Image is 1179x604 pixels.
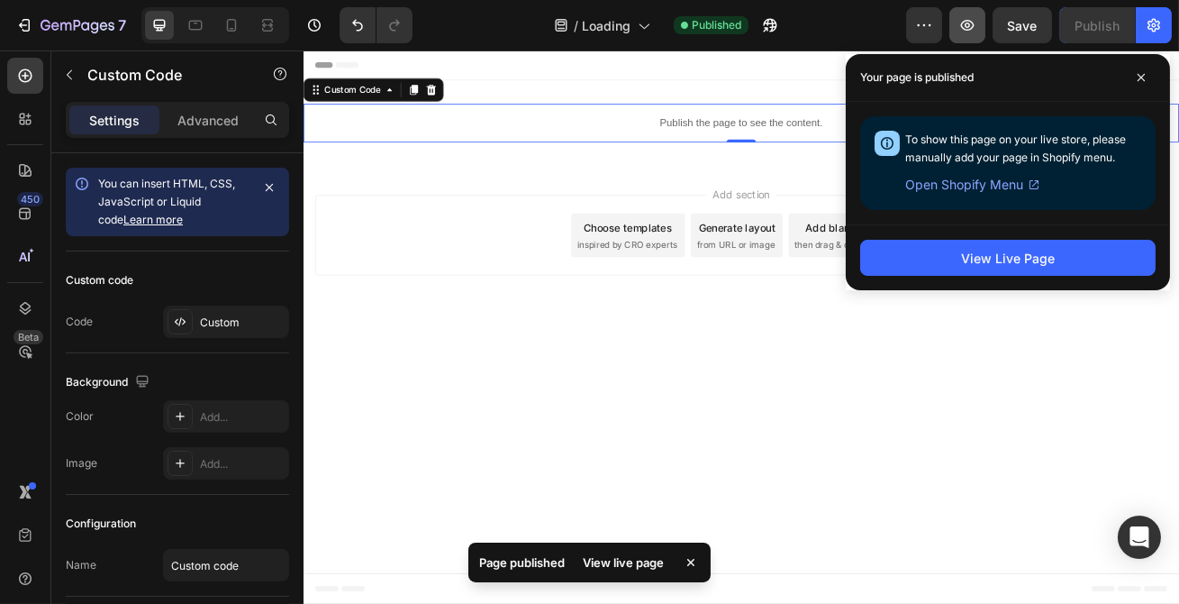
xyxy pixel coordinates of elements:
div: Choose templates [347,209,456,228]
span: Save [1008,18,1038,33]
div: View live page [572,550,675,575]
p: Custom Code [87,64,240,86]
button: Publish [1059,7,1135,43]
p: Advanced [177,111,239,130]
span: / [574,16,578,35]
span: Open Shopify Menu [905,174,1023,196]
div: Generate layout [488,209,583,228]
div: Undo/Redo [340,7,413,43]
p: 7 [118,14,126,36]
div: Publish [1075,16,1120,35]
div: Add blank section [620,209,730,228]
div: Background [66,371,153,395]
iframe: Design area [304,50,1179,604]
div: Beta [14,330,43,344]
button: Save [993,7,1052,43]
span: Published [692,17,741,33]
span: You can insert HTML, CSS, JavaScript or Liquid code [98,177,235,226]
div: Open Intercom Messenger [1118,516,1161,559]
div: 450 [17,192,43,206]
p: Page published [479,554,565,572]
div: Add... [200,456,285,472]
div: Color [66,408,94,425]
div: Image [66,455,97,471]
span: inspired by CRO experts [338,232,461,248]
span: from URL or image [485,232,582,248]
div: Custom code [66,272,133,288]
div: Name [66,557,96,573]
p: Your page is published [860,69,974,87]
button: View Live Page [860,240,1156,276]
a: Learn more [123,213,183,226]
div: Code [66,314,93,330]
div: Custom [200,315,285,331]
div: View Live Page [961,249,1055,268]
span: then drag & drop elements [606,232,740,248]
div: Add... [200,409,285,426]
button: 7 [7,7,134,43]
div: Configuration [66,516,136,532]
span: To show this page on your live store, please manually add your page in Shopify menu. [905,133,1126,164]
p: Settings [89,111,140,130]
span: Loading [582,16,630,35]
span: Add section [498,169,584,188]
